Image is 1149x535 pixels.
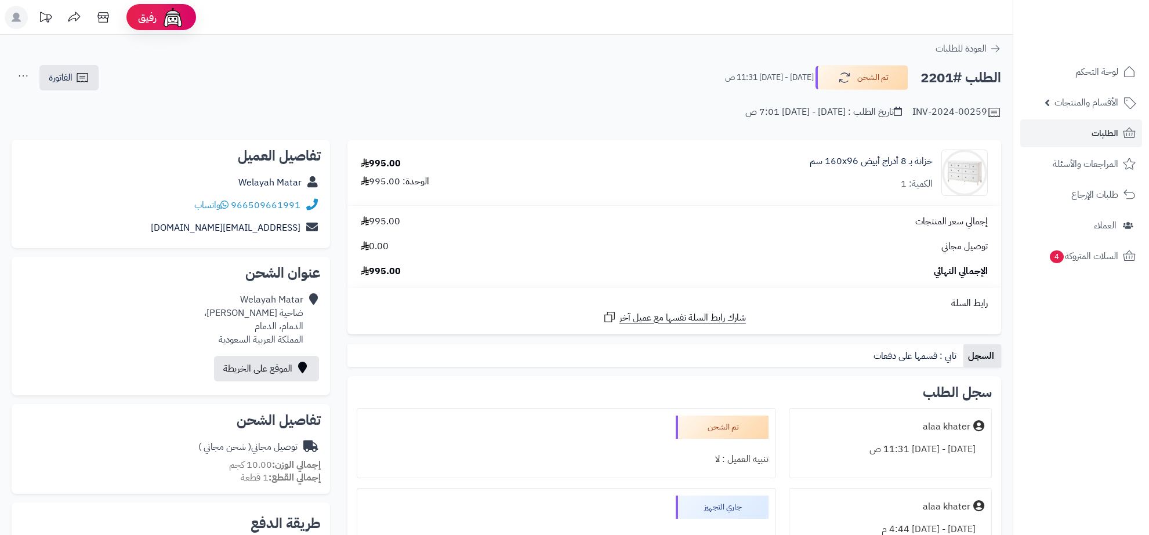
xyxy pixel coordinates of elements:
a: الموقع على الخريطة [214,356,319,381]
small: 10.00 كجم [229,458,321,472]
a: الفاتورة [39,65,99,90]
a: العملاء [1020,212,1142,239]
a: تحديثات المنصة [31,6,60,32]
a: Welayah Matar [238,176,302,190]
h2: طريقة الدفع [251,516,321,530]
a: 966509661991 [231,198,300,212]
div: الكمية: 1 [901,177,933,191]
strong: إجمالي القطع: [269,471,321,485]
div: INV-2024-00259 [912,105,1001,119]
span: السلات المتروكة [1049,248,1118,264]
span: ( شحن مجاني ) [198,440,251,454]
div: Welayah Matar ضاحية [PERSON_NAME]، الدمام، الدمام المملكة العربية السعودية [204,293,303,346]
a: واتساب [194,198,229,212]
img: 1758181884-1731233659-1-1000x1000-90x90.jpg [942,150,987,196]
h2: تفاصيل الشحن [21,413,321,427]
a: تابي : قسمها على دفعات [869,344,963,367]
span: لوحة التحكم [1075,64,1118,80]
div: alaa khater [923,500,970,514]
span: شارك رابط السلة نفسها مع عميل آخر [619,311,746,325]
a: المراجعات والأسئلة [1020,150,1142,178]
a: السجل [963,344,1001,367]
div: تاريخ الطلب : [DATE] - [DATE] 7:01 ص [745,105,902,119]
h2: عنوان الشحن [21,266,321,280]
h2: تفاصيل العميل [21,149,321,163]
div: تنبيه العميل : لا [364,448,769,471]
span: توصيل مجاني [941,240,988,253]
small: 1 قطعة [241,471,321,485]
strong: إجمالي الوزن: [272,458,321,472]
a: [EMAIL_ADDRESS][DOMAIN_NAME] [151,221,300,235]
span: الإجمالي النهائي [934,265,988,278]
span: إجمالي سعر المنتجات [915,215,988,228]
h2: الطلب #2201 [920,66,1001,90]
span: المراجعات والأسئلة [1053,156,1118,172]
span: الفاتورة [49,71,73,85]
div: رابط السلة [352,297,996,310]
span: العملاء [1094,217,1117,234]
span: 4 [1050,250,1064,263]
span: رفيق [138,10,157,24]
button: تم الشحن [815,65,908,90]
span: 995.00 [361,265,401,278]
div: الوحدة: 995.00 [361,175,429,188]
div: [DATE] - [DATE] 11:31 ص [796,438,985,461]
div: alaa khater [923,420,970,434]
a: لوحة التحكم [1020,58,1142,86]
span: 995.00 [361,215,400,228]
span: الطلبات [1092,125,1118,141]
a: السلات المتروكة4 [1020,242,1142,270]
img: ai-face.png [161,6,184,29]
span: العودة للطلبات [936,42,987,56]
a: العودة للطلبات [936,42,1001,56]
span: 0.00 [361,240,389,253]
div: تم الشحن [676,416,769,439]
h3: سجل الطلب [923,385,992,399]
a: الطلبات [1020,119,1142,147]
small: [DATE] - [DATE] 11:31 ص [725,72,814,83]
div: 995.00 [361,157,401,170]
div: توصيل مجاني [198,441,298,454]
span: طلبات الإرجاع [1071,187,1118,203]
a: طلبات الإرجاع [1020,181,1142,209]
a: شارك رابط السلة نفسها مع عميل آخر [603,310,746,325]
div: جاري التجهيز [676,496,769,519]
a: خزانة بـ 8 أدراج أبيض ‎160x96 سم‏ [810,155,933,168]
span: الأقسام والمنتجات [1054,94,1118,111]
